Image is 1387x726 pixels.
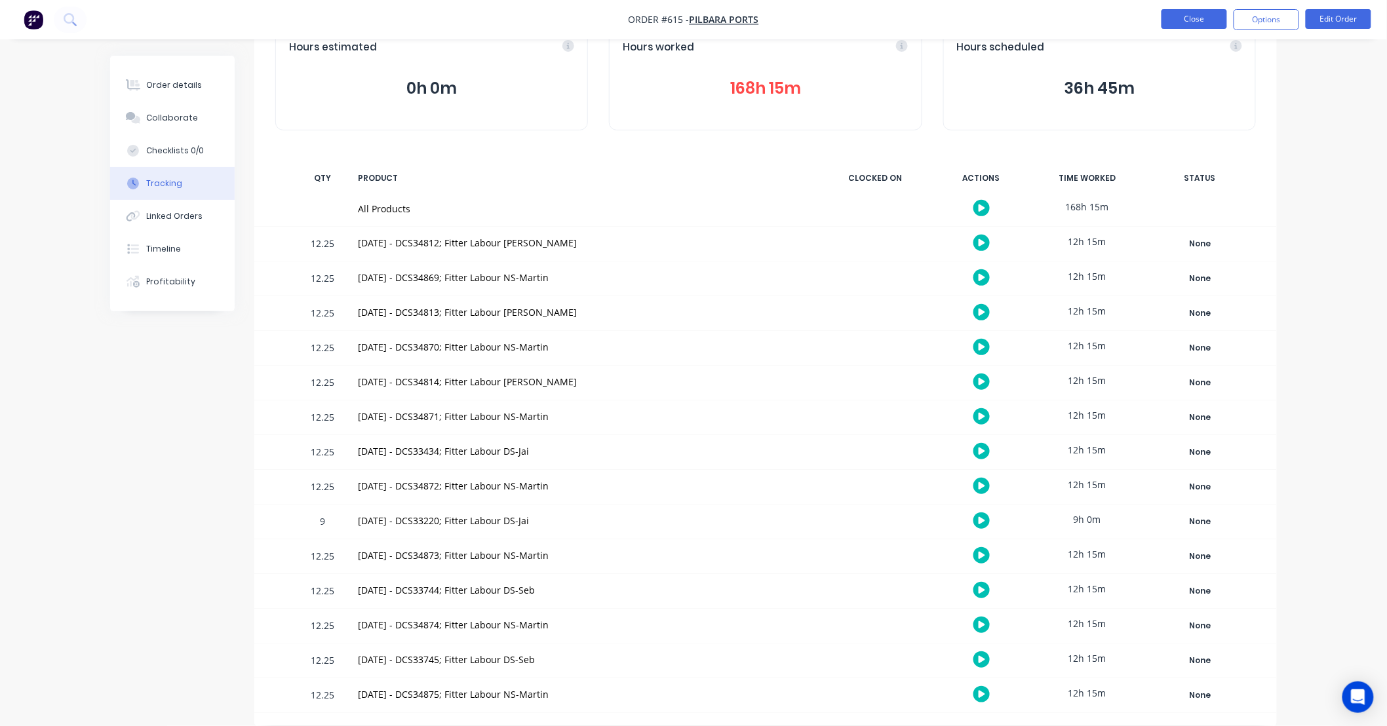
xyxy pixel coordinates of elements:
span: Hours estimated [289,40,377,55]
div: 12.25 [303,437,342,469]
button: None [1152,547,1248,565]
div: STATUS [1144,164,1256,192]
div: Open Intercom Messenger [1342,681,1374,713]
div: [DATE] - DCS33745; Fitter Labour DS-Seb [358,653,810,666]
div: 12h 15m [1038,539,1137,569]
button: Tracking [110,167,235,200]
div: Checklists 0/0 [147,145,205,157]
div: None [1153,339,1247,356]
div: None [1153,478,1247,495]
button: Order details [110,69,235,102]
button: None [1152,478,1248,496]
button: None [1152,339,1248,357]
div: [DATE] - DCS34869; Fitter Labour NS-Martin [358,271,810,284]
div: Tracking [147,178,183,189]
span: Hours worked [623,40,694,55]
button: Options [1234,9,1299,30]
button: None [1152,235,1248,253]
div: Linked Orders [147,210,203,222]
div: [DATE] - DCS34814; Fitter Labour [PERSON_NAME] [358,375,810,389]
div: None [1153,409,1247,426]
div: None [1153,374,1247,391]
button: None [1152,651,1248,670]
button: Profitability [110,265,235,298]
div: 12h 15m [1038,678,1137,708]
div: None [1153,235,1247,252]
div: 12h 15m [1038,261,1137,291]
div: None [1153,513,1247,530]
div: [DATE] - DCS34872; Fitter Labour NS-Martin [358,479,810,493]
div: All Products [358,202,810,216]
span: Order #615 - [629,14,690,26]
div: 12h 15m [1038,470,1137,499]
div: 9 [303,506,342,539]
div: None [1153,583,1247,600]
button: 168h 15m [623,76,908,101]
div: QTY [303,164,342,192]
button: 36h 45m [957,76,1242,101]
div: 12.25 [303,402,342,434]
div: 12h 15m [1038,366,1137,395]
button: None [1152,582,1248,600]
button: None [1152,617,1248,635]
div: 12.25 [303,576,342,608]
div: PRODUCT [350,164,818,192]
div: [DATE] - DCS34874; Fitter Labour NS-Martin [358,618,810,632]
div: [DATE] - DCS34870; Fitter Labour NS-Martin [358,340,810,354]
button: None [1152,304,1248,322]
div: [DATE] - DCS34812; Fitter Labour [PERSON_NAME] [358,236,810,250]
button: None [1152,269,1248,288]
div: Collaborate [147,112,199,124]
div: 12h 15m [1038,435,1137,465]
button: None [1152,686,1248,704]
div: None [1153,687,1247,704]
div: 12.25 [303,298,342,330]
div: 12.25 [303,333,342,365]
div: None [1153,270,1247,287]
button: Close [1162,9,1227,29]
div: 12h 15m [1038,296,1137,326]
div: CLOCKED ON [826,164,924,192]
div: ACTIONS [932,164,1030,192]
div: 12.25 [303,229,342,261]
div: None [1153,305,1247,322]
div: Timeline [147,243,182,255]
div: 12h 15m [1038,574,1137,603]
span: Hours scheduled [957,40,1045,55]
div: 12h 15m [1038,400,1137,430]
div: [DATE] - DCS34873; Fitter Labour NS-Martin [358,548,810,562]
button: None [1152,443,1248,461]
div: 168h 15m [1038,192,1137,221]
div: 12.25 [303,541,342,573]
button: Linked Orders [110,200,235,233]
button: 0h 0m [289,76,574,101]
a: PILBARA PORTS [690,14,759,26]
button: Edit Order [1306,9,1371,29]
div: 12h 15m [1038,331,1137,360]
button: None [1152,408,1248,427]
div: 12h 15m [1038,227,1137,256]
button: Timeline [110,233,235,265]
div: 12.25 [303,472,342,504]
div: None [1153,617,1247,634]
div: 12h 15m [1038,609,1137,638]
div: None [1153,652,1247,669]
div: [DATE] - DCS33220; Fitter Labour DS-Jai [358,514,810,527]
img: Factory [24,10,43,29]
div: TIME WORKED [1038,164,1137,192]
div: 12.25 [303,263,342,296]
div: None [1153,444,1247,461]
div: 12.25 [303,680,342,712]
button: Collaborate [110,102,235,134]
div: 9h 0m [1038,505,1137,534]
div: 12.25 [303,368,342,400]
div: Profitability [147,276,196,288]
div: [DATE] - DCS33434; Fitter Labour DS-Jai [358,444,810,458]
button: None [1152,512,1248,531]
button: Checklists 0/0 [110,134,235,167]
button: None [1152,373,1248,392]
div: 12.25 [303,611,342,643]
div: 12.25 [303,645,342,678]
div: 12h 15m [1038,643,1137,673]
